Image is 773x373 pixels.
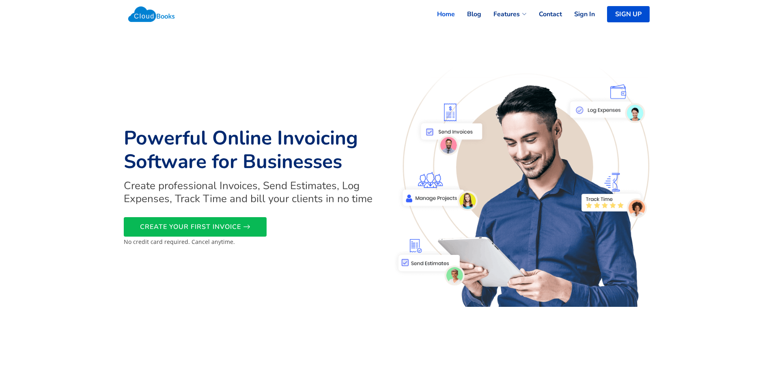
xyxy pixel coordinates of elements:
a: Blog [455,5,481,23]
a: Sign In [562,5,595,23]
a: Contact [527,5,562,23]
a: Features [481,5,527,23]
h2: Create professional Invoices, Send Estimates, Log Expenses, Track Time and bill your clients in n... [124,179,382,205]
span: Features [493,9,520,19]
a: SIGN UP [607,6,650,22]
small: No credit card required. Cancel anytime. [124,238,235,246]
h1: Powerful Online Invoicing Software for Businesses [124,127,382,173]
a: Home [425,5,455,23]
img: Cloudbooks Logo [124,2,179,26]
a: CREATE YOUR FIRST INVOICE [124,217,267,237]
